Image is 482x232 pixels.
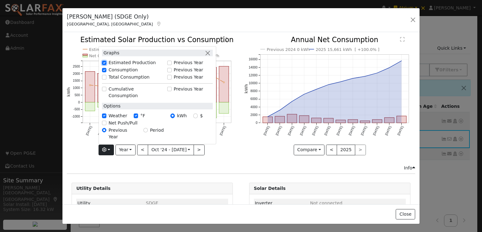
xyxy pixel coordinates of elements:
[291,100,293,103] circle: onclick=""
[396,209,415,220] button: Close
[75,93,80,97] text: 500
[267,47,310,52] text: Previous 2024 0 kWh
[275,116,285,123] rect: onclick=""
[134,113,138,118] input: °F
[219,102,229,114] rect: onclick=""
[244,84,249,94] text: kWh
[67,13,162,21] h5: [PERSON_NAME] (SDGE Only)
[102,75,106,79] input: Total Consumption
[250,97,258,101] text: 6000
[254,186,286,191] strong: Solar Details
[167,87,172,91] input: Previous Year
[287,125,295,136] text: [DATE]
[250,90,258,93] text: 8000
[400,60,403,62] circle: onclick=""
[348,125,356,136] text: [DATE]
[97,102,107,108] rect: onclick=""
[336,120,345,123] rect: onclick=""
[384,118,394,123] rect: onclick=""
[311,118,321,123] rect: onclick=""
[337,145,355,155] button: 2025
[85,72,95,102] rect: onclick=""
[80,36,234,44] text: Estimated Solar Production vs Consumption
[250,113,258,117] text: 2000
[223,82,225,83] circle: onclick=""
[76,186,110,191] strong: Utility Details
[255,121,257,125] text: 0
[102,128,106,132] input: Previous Year
[72,115,80,119] text: -1000
[89,47,159,52] text: Estimated Production 15,822 kWh
[78,101,80,104] text: 0
[85,125,93,136] text: [DATE]
[167,75,172,79] input: Previous Year
[102,121,106,125] input: Net Push/Pull
[316,47,379,52] text: 2025 15,661 kWh [ +100.0% ]
[219,66,229,102] rect: onclick=""
[67,87,71,97] text: kWh
[193,113,198,118] input: $
[148,145,194,155] button: Oct '24 - [DATE]
[263,125,270,136] text: [DATE]
[219,125,227,136] text: [DATE]
[388,67,391,69] circle: onclick=""
[287,114,297,123] rect: onclick=""
[102,68,106,72] input: Consumption
[89,53,151,58] text: Net Consumption 15,661 kWh
[109,113,127,119] label: Weather
[85,102,95,111] rect: onclick=""
[174,74,203,80] label: Previous Year
[150,127,164,134] label: Period
[249,74,258,77] text: 12000
[177,113,187,119] label: kWh
[372,120,382,123] rect: onclick=""
[249,66,258,69] text: 14000
[140,113,145,119] label: °F
[143,128,148,132] input: Period
[348,120,358,123] rect: onclick=""
[155,53,219,58] text: Peak Production Hour 11.0 kWh
[109,120,137,126] label: Net Push/Pull
[250,105,258,109] text: 4000
[102,50,120,56] label: Graphs
[351,77,354,80] circle: onclick=""
[194,145,205,155] button: >
[102,61,106,65] input: Estimated Production
[339,80,342,83] circle: onclick=""
[324,119,333,123] rect: onclick=""
[266,116,269,118] circle: onclick=""
[115,145,136,155] button: Year
[174,59,203,66] label: Previous Year
[326,145,337,155] button: <
[263,117,272,123] rect: onclick=""
[299,125,307,136] text: [DATE]
[156,21,162,26] a: Map
[294,145,325,155] button: Compare
[400,37,404,42] text: 
[102,87,106,91] input: Cumulative Consumption
[311,125,319,136] text: [DATE]
[73,72,80,75] text: 2000
[249,81,258,85] text: 10000
[73,108,80,111] text: -500
[97,74,107,102] rect: onclick=""
[109,74,150,80] label: Total Consumption
[397,116,406,123] rect: onclick=""
[303,93,305,96] circle: onclick=""
[336,125,343,136] text: [DATE]
[299,116,309,123] rect: onclick=""
[397,125,404,136] text: [DATE]
[67,22,153,26] span: [GEOGRAPHIC_DATA], [GEOGRAPHIC_DATA]
[174,86,203,92] label: Previous Year
[73,79,80,83] text: 1500
[360,125,368,136] text: [DATE]
[174,67,203,73] label: Previous Year
[372,125,380,136] text: [DATE]
[167,68,172,72] input: Previous Year
[384,125,392,136] text: [DATE]
[73,86,80,90] text: 1000
[146,201,158,206] span: ID: null, authorized: 10/09/25
[278,109,281,112] circle: onclick=""
[89,85,91,86] circle: onclick=""
[291,36,378,44] text: Annual Net Consumption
